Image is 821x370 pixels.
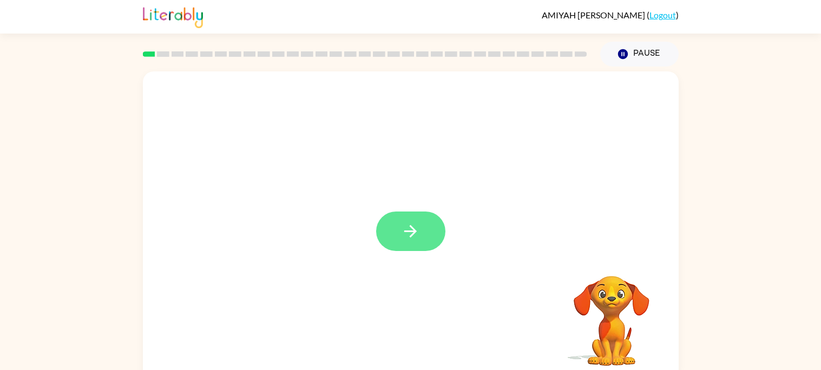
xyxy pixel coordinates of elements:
[649,10,676,20] a: Logout
[542,10,679,20] div: ( )
[542,10,647,20] span: AMIYAH [PERSON_NAME]
[557,259,666,367] video: Your browser must support playing .mp4 files to use Literably. Please try using another browser.
[600,42,679,67] button: Pause
[143,4,203,28] img: Literably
